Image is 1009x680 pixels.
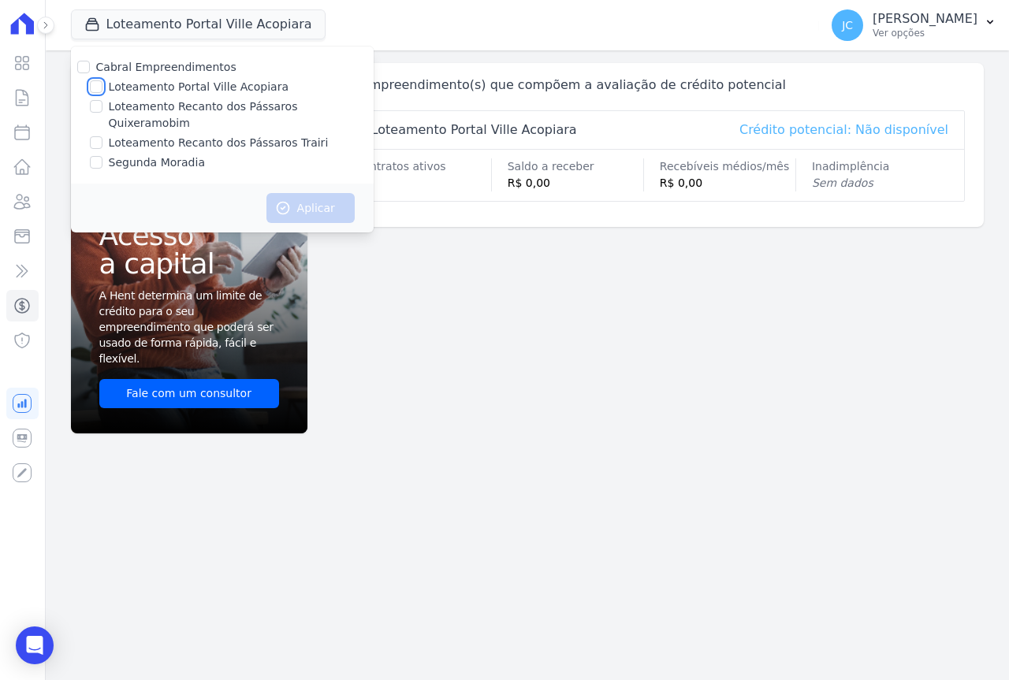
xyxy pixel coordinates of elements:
[96,61,236,73] label: Cabral Empreendimentos
[812,158,948,175] div: Inadimplência
[109,154,205,171] label: Segunda Moradia
[842,20,853,31] span: JC
[819,3,1009,47] button: JC [PERSON_NAME] Ver opções
[660,158,795,175] div: Recebíveis médios/mês
[99,250,279,278] span: a capital
[508,158,643,175] div: Saldo a receber
[361,76,786,95] div: Empreendimento(s) que compõem a avaliação de crédito potencial
[99,379,279,408] a: Fale com um consultor
[109,79,289,95] label: Loteamento Portal Ville Acopiara
[812,175,948,191] div: Sem dados
[660,175,795,191] div: R$ 0,00
[99,288,276,366] span: A Hent determina um limite de crédito para o seu empreendimento que poderá ser usado de forma ráp...
[508,175,643,191] div: R$ 0,00
[16,626,54,664] div: Open Intercom Messenger
[266,193,355,223] button: Aplicar
[71,9,326,39] button: Loteamento Portal Ville Acopiara
[356,175,491,191] div: 0
[371,121,577,139] div: Loteamento Portal Ville Acopiara
[873,11,977,27] p: [PERSON_NAME]
[739,121,948,139] div: Crédito potencial: Não disponível
[109,135,329,151] label: Loteamento Recanto dos Pássaros Trairi
[99,221,279,250] span: Acesso
[109,98,374,132] label: Loteamento Recanto dos Pássaros Quixeramobim
[873,27,977,39] p: Ver opções
[356,158,491,175] div: Contratos ativos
